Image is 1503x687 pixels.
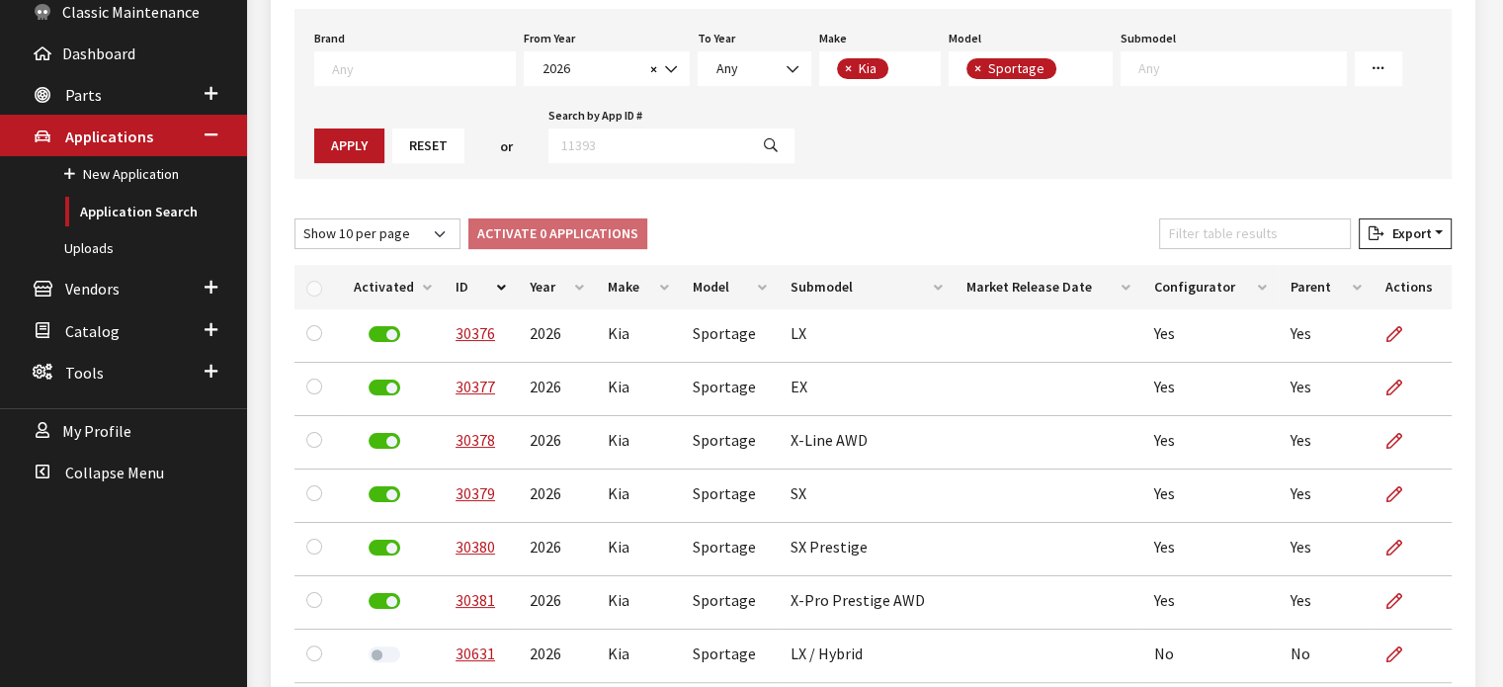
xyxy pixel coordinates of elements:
[456,377,495,396] a: 30377
[596,523,681,576] td: Kia
[1142,630,1279,683] td: No
[517,309,595,363] td: 2026
[1384,416,1418,466] a: Edit Application
[681,523,778,576] td: Sportage
[837,58,888,79] li: Kia
[65,85,102,105] span: Parts
[1142,265,1279,309] th: Configurator: activate to sort column ascending
[369,380,400,395] label: Deactivate Application
[1279,416,1373,470] td: Yes
[698,30,735,47] label: To Year
[1121,30,1176,47] label: Submodel
[517,470,595,523] td: 2026
[517,416,595,470] td: 2026
[596,470,681,523] td: Kia
[779,523,955,576] td: SX Prestige
[986,59,1049,77] span: Sportage
[819,30,847,47] label: Make
[893,61,904,79] textarea: Search
[517,265,595,309] th: Year: activate to sort column ascending
[845,59,852,77] span: ×
[369,326,400,342] label: Deactivate Application
[517,576,595,630] td: 2026
[1142,523,1279,576] td: Yes
[1384,309,1418,359] a: Edit Application
[444,265,517,309] th: ID: activate to sort column descending
[456,590,495,610] a: 30381
[779,630,955,683] td: LX / Hybrid
[1279,470,1373,523] td: Yes
[681,630,778,683] td: Sportage
[65,127,153,146] span: Applications
[779,363,955,416] td: EX
[392,129,464,163] button: Reset
[1279,523,1373,576] td: Yes
[1061,61,1072,79] textarea: Search
[1359,218,1452,249] button: Export
[779,265,955,309] th: Submodel: activate to sort column ascending
[698,51,811,86] span: Any
[716,59,738,77] span: Any
[1373,265,1452,309] th: Actions
[517,630,595,683] td: 2026
[65,363,104,383] span: Tools
[62,43,135,63] span: Dashboard
[1384,363,1418,412] a: Edit Application
[596,416,681,470] td: Kia
[681,576,778,630] td: Sportage
[1384,630,1418,679] a: Edit Application
[681,416,778,470] td: Sportage
[314,129,384,163] button: Apply
[369,433,400,449] label: Deactivate Application
[681,363,778,416] td: Sportage
[1138,59,1346,77] textarea: Search
[596,363,681,416] td: Kia
[62,421,131,441] span: My Profile
[517,523,595,576] td: 2026
[456,430,495,450] a: 30378
[369,593,400,609] label: Deactivate Application
[779,416,955,470] td: X-Line AWD
[779,309,955,363] td: LX
[966,58,986,79] button: Remove item
[548,107,642,125] label: Search by App ID #
[974,59,981,77] span: ×
[1279,265,1373,309] th: Parent: activate to sort column ascending
[369,646,400,662] label: Activate Application
[456,644,495,663] a: 30631
[596,630,681,683] td: Kia
[857,59,881,77] span: Kia
[644,58,657,81] button: Remove all items
[681,265,778,309] th: Model: activate to sort column ascending
[1279,363,1373,416] td: Yes
[1279,309,1373,363] td: Yes
[65,280,120,300] span: Vendors
[456,537,495,557] a: 30380
[681,309,778,363] td: Sportage
[369,486,400,502] label: Deactivate Application
[1279,576,1373,630] td: Yes
[524,51,690,86] span: 2026
[1279,630,1373,683] td: No
[1142,576,1279,630] td: Yes
[369,540,400,556] label: Deactivate Application
[342,265,444,309] th: Activated: activate to sort column ascending
[500,136,513,157] span: or
[596,576,681,630] td: Kia
[1142,470,1279,523] td: Yes
[456,483,495,503] a: 30379
[1142,416,1279,470] td: Yes
[314,30,345,47] label: Brand
[837,58,857,79] button: Remove item
[456,323,495,343] a: 30376
[65,321,120,341] span: Catalog
[1159,218,1351,249] input: Filter table results
[596,309,681,363] td: Kia
[1383,224,1431,242] span: Export
[596,265,681,309] th: Make: activate to sort column ascending
[1384,523,1418,572] a: Edit Application
[524,30,575,47] label: From Year
[949,30,981,47] label: Model
[62,2,200,22] span: Classic Maintenance
[779,470,955,523] td: SX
